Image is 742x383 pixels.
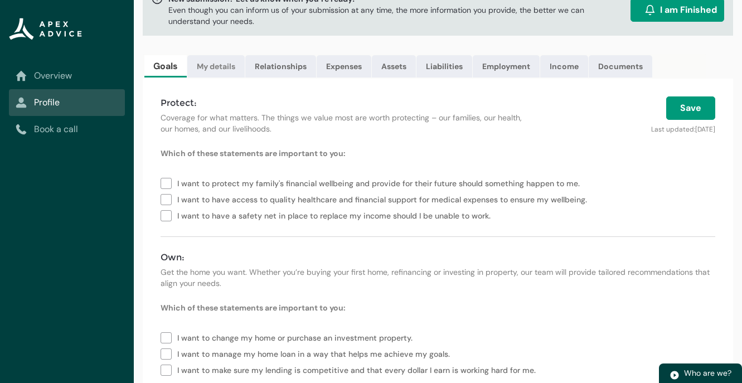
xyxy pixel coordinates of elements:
[372,55,416,77] a: Assets
[16,96,118,109] a: Profile
[666,96,715,120] button: Save
[317,55,371,77] a: Expenses
[660,3,717,17] span: I am Finished
[161,302,715,313] p: Which of these statements are important to you:
[9,18,82,40] img: Apex Advice Group
[168,4,626,27] p: Even though you can inform us of your submission at any time, the more information you provide, t...
[644,4,656,16] img: alarm.svg
[540,55,588,77] a: Income
[144,55,187,77] a: Goals
[684,368,731,378] span: Who are we?
[16,69,118,83] a: Overview
[245,55,316,77] a: Relationships
[187,55,245,77] a: My details
[161,266,715,289] p: Get the home you want. Whether you’re buying your first home, refinancing or investing in propert...
[177,329,417,345] span: I want to change my home or purchase an investment property.
[589,55,652,77] a: Documents
[161,96,526,110] h4: Protect:
[177,174,584,191] span: I want to protect my family's financial wellbeing and provide for their future should something h...
[177,361,540,377] span: I want to make sure my lending is competitive and that every dollar I earn is working hard for me.
[473,55,540,77] a: Employment
[695,125,715,134] lightning-formatted-date-time: [DATE]
[161,251,715,264] h4: Own:
[9,62,125,143] nav: Sub page
[539,120,715,134] p: Last updated:
[16,123,118,136] a: Book a call
[670,370,680,380] img: play.svg
[416,55,472,77] a: Liabilities
[161,112,526,134] p: Coverage for what matters. The things we value most are worth protecting – our families, our heal...
[161,148,715,159] p: Which of these statements are important to you:
[177,207,495,223] span: I want to have a safety net in place to replace my income should I be unable to work.
[177,191,591,207] span: I want to have access to quality healthcare and financial support for medical expenses to ensure ...
[177,345,454,361] span: I want to manage my home loan in a way that helps me achieve my goals.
